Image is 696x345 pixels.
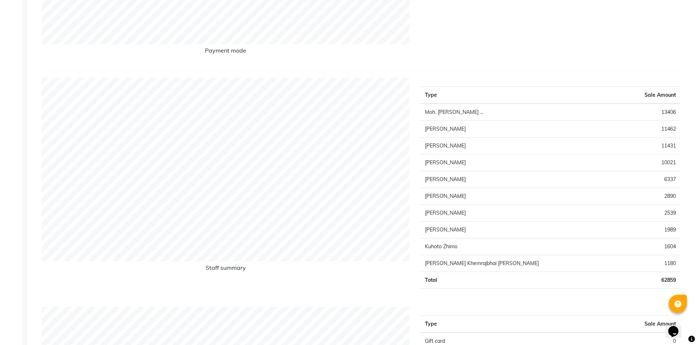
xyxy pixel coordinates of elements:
td: 1989 [616,222,680,238]
h6: Payment mode [42,47,410,57]
td: Total [421,272,616,289]
th: Type [421,316,550,333]
th: Type [421,87,616,104]
h6: Staff summary [42,264,410,274]
td: 11462 [616,121,680,138]
td: 1180 [616,255,680,272]
td: [PERSON_NAME] Khemrajbhai [PERSON_NAME] [421,255,616,272]
td: 11431 [616,138,680,154]
td: 2539 [616,205,680,222]
td: Kuhoto Zhimo [421,238,616,255]
td: [PERSON_NAME] [421,222,616,238]
td: [PERSON_NAME] [421,138,616,154]
iframe: chat widget [665,316,689,338]
td: [PERSON_NAME] [421,171,616,188]
td: [PERSON_NAME] [421,205,616,222]
td: [PERSON_NAME] [421,154,616,171]
th: Sale Amount [551,316,680,333]
td: 13406 [616,104,680,121]
td: 1604 [616,238,680,255]
td: [PERSON_NAME] [421,121,616,138]
td: [PERSON_NAME] [421,188,616,205]
td: 62859 [616,272,680,289]
td: Moh. [PERSON_NAME] ... [421,104,616,121]
td: 2890 [616,188,680,205]
th: Sale Amount [616,87,680,104]
td: 6337 [616,171,680,188]
td: 10021 [616,154,680,171]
